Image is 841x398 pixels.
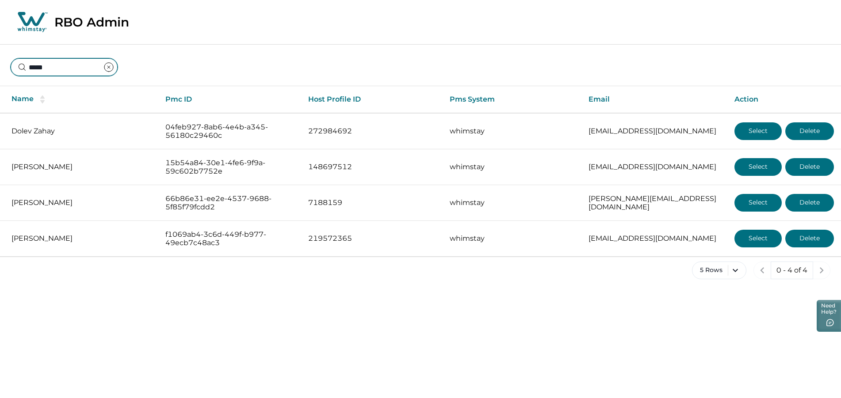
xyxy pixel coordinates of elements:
p: f1069ab4-3c6d-449f-b977-49ecb7c48ac3 [165,230,294,247]
p: whimstay [450,163,574,171]
button: 5 Rows [692,262,746,279]
p: RBO Admin [54,15,129,30]
button: Select [734,158,782,176]
button: previous page [753,262,771,279]
th: Pmc ID [158,86,301,113]
p: [EMAIL_ADDRESS][DOMAIN_NAME] [589,127,720,136]
p: whimstay [450,198,574,207]
p: [PERSON_NAME] [11,163,151,171]
p: 04feb927-8ab6-4e4b-a345-56180c29460c [165,123,294,140]
p: [PERSON_NAME] [11,198,151,207]
th: Email [581,86,727,113]
p: Dolev Zahay [11,127,151,136]
p: [EMAIL_ADDRESS][DOMAIN_NAME] [589,234,720,243]
button: sorting [34,95,51,104]
p: [PERSON_NAME][EMAIL_ADDRESS][DOMAIN_NAME] [589,194,720,212]
th: Action [727,86,841,113]
p: [EMAIL_ADDRESS][DOMAIN_NAME] [589,163,720,171]
p: [PERSON_NAME] [11,234,151,243]
p: 219572365 [308,234,436,243]
button: Delete [785,230,834,247]
th: Host Profile ID [301,86,443,113]
button: 0 - 4 of 4 [771,262,813,279]
button: next page [813,262,830,279]
p: 66b86e31-ee2e-4537-9688-5f85f79fcdd2 [165,194,294,212]
button: Select [734,122,782,140]
p: 148697512 [308,163,436,171]
button: Select [734,194,782,212]
button: Delete [785,122,834,140]
button: Delete [785,158,834,176]
p: whimstay [450,127,574,136]
p: 15b54a84-30e1-4fe6-9f9a-59c602b7752e [165,159,294,176]
p: 272984692 [308,127,436,136]
p: 0 - 4 of 4 [776,266,807,275]
button: clear input [100,58,118,76]
p: whimstay [450,234,574,243]
p: 7188159 [308,198,436,207]
th: Pms System [443,86,581,113]
button: Select [734,230,782,247]
button: Delete [785,194,834,212]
